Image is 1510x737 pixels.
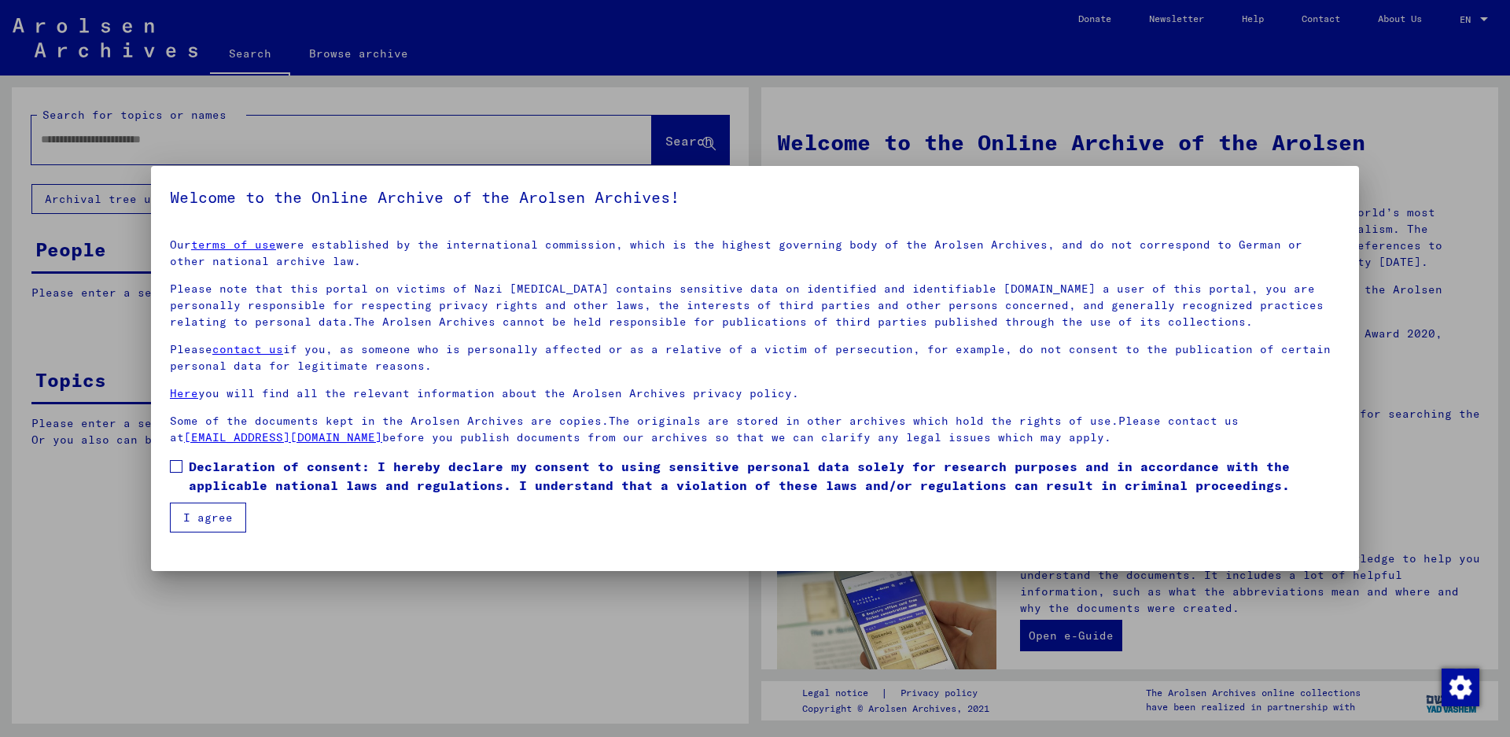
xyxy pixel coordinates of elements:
h5: Welcome to the Online Archive of the Arolsen Archives! [170,185,1340,210]
a: contact us [212,342,283,356]
a: Here [170,386,198,400]
button: I agree [170,503,246,532]
p: Please note that this portal on victims of Nazi [MEDICAL_DATA] contains sensitive data on identif... [170,281,1340,330]
p: Please if you, as someone who is personally affected or as a relative of a victim of persecution,... [170,341,1340,374]
p: you will find all the relevant information about the Arolsen Archives privacy policy. [170,385,1340,402]
p: Our were established by the international commission, which is the highest governing body of the ... [170,237,1340,270]
img: Change consent [1442,669,1479,706]
span: Declaration of consent: I hereby declare my consent to using sensitive personal data solely for r... [189,457,1340,495]
p: Some of the documents kept in the Arolsen Archives are copies.The originals are stored in other a... [170,413,1340,446]
a: [EMAIL_ADDRESS][DOMAIN_NAME] [184,430,382,444]
a: terms of use [191,238,276,252]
